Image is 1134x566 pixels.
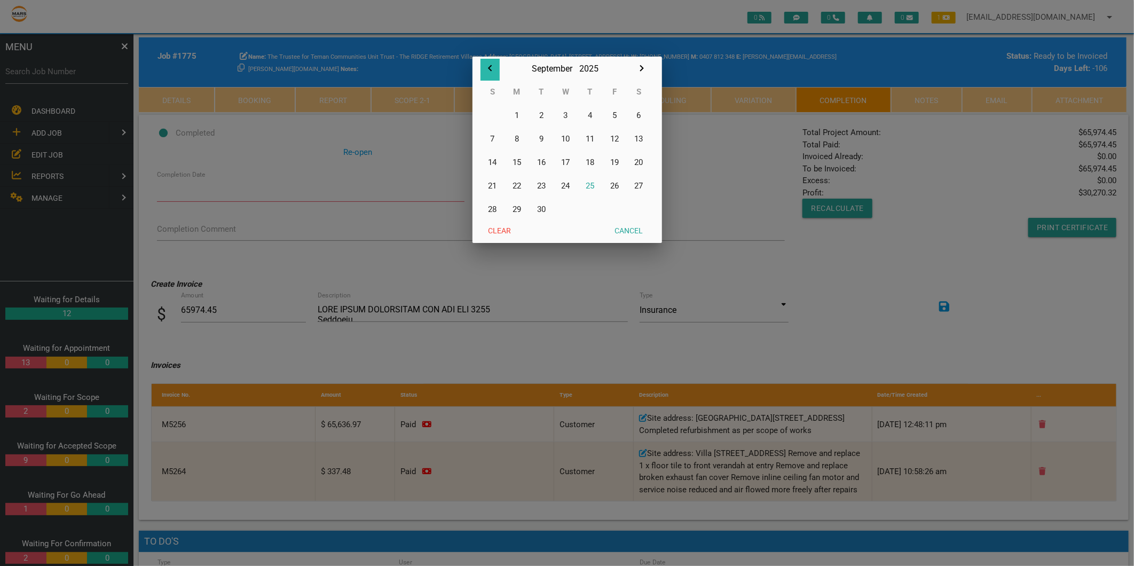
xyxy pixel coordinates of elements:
abbr: Thursday [588,87,593,97]
button: 11 [578,127,602,151]
button: 22 [505,174,529,198]
button: 19 [602,151,627,174]
button: 17 [554,151,578,174]
button: 27 [627,174,651,198]
button: 16 [529,151,554,174]
button: 7 [481,127,505,151]
button: 20 [627,151,651,174]
button: 21 [481,174,505,198]
button: 18 [578,151,602,174]
button: 23 [529,174,554,198]
button: 26 [602,174,627,198]
button: Clear [481,221,519,240]
button: 13 [627,127,651,151]
abbr: Sunday [490,87,495,97]
button: 30 [529,198,554,221]
abbr: Tuesday [539,87,544,97]
button: 3 [554,104,578,127]
button: 15 [505,151,529,174]
button: 12 [602,127,627,151]
button: 28 [481,198,505,221]
button: 24 [554,174,578,198]
abbr: Friday [612,87,617,97]
abbr: Wednesday [562,87,569,97]
button: 5 [602,104,627,127]
button: 10 [554,127,578,151]
button: 25 [578,174,602,198]
button: Cancel [607,221,651,240]
button: 1 [505,104,529,127]
abbr: Saturday [636,87,641,97]
button: 4 [578,104,602,127]
button: 9 [529,127,554,151]
button: 29 [505,198,529,221]
button: 8 [505,127,529,151]
button: 14 [481,151,505,174]
abbr: Monday [514,87,521,97]
button: 6 [627,104,651,127]
button: 2 [529,104,554,127]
